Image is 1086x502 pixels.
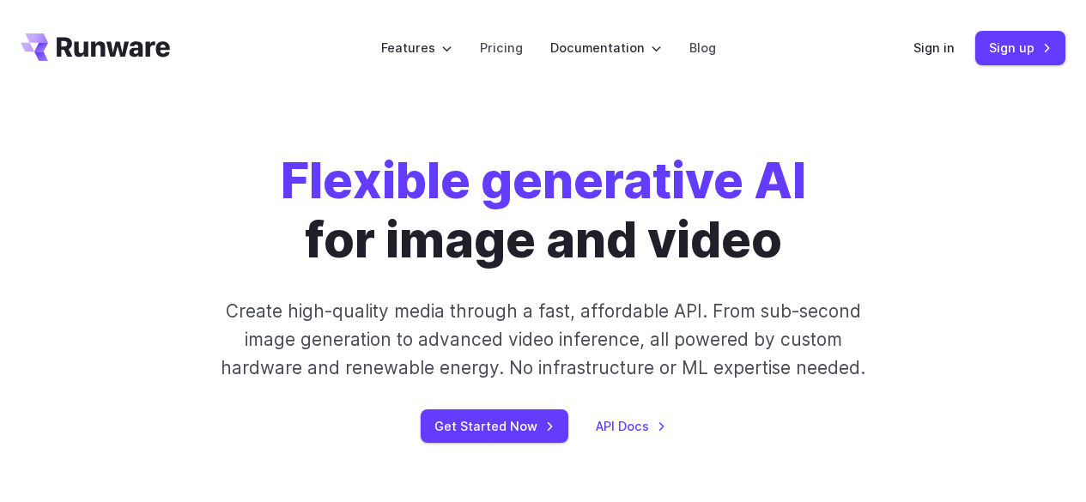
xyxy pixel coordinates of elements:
[913,38,955,57] a: Sign in
[975,31,1065,64] a: Sign up
[209,297,877,383] p: Create high-quality media through a fast, affordable API. From sub-second image generation to adv...
[381,38,452,57] label: Features
[596,416,666,436] a: API Docs
[689,38,716,57] a: Blog
[281,151,806,269] h1: for image and video
[480,38,523,57] a: Pricing
[421,409,568,443] a: Get Started Now
[281,150,806,210] strong: Flexible generative AI
[550,38,662,57] label: Documentation
[21,33,170,61] a: Go to /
